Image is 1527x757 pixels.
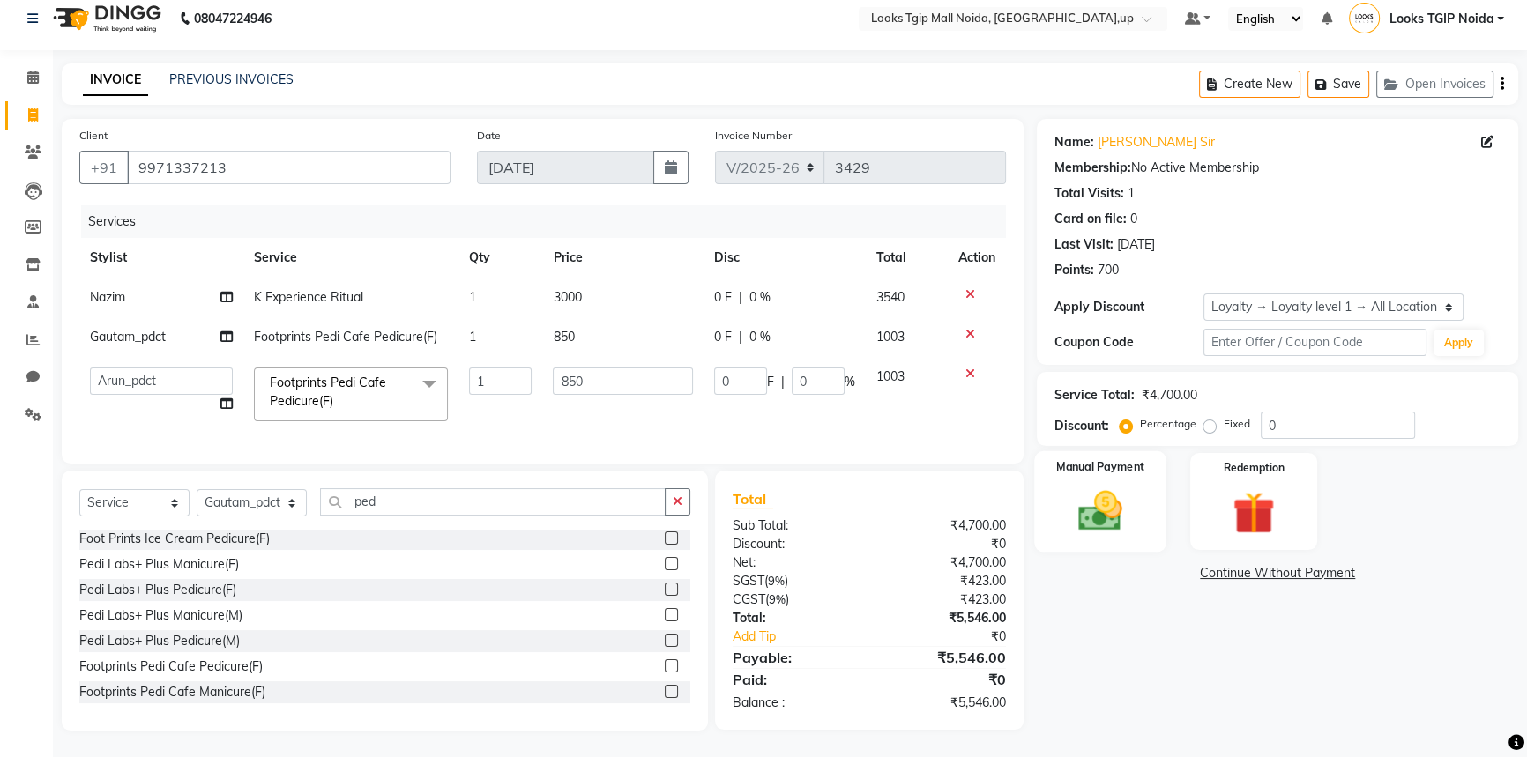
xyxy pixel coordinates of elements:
a: PREVIOUS INVOICES [169,71,294,87]
input: Enter Offer / Coupon Code [1203,329,1426,356]
div: ₹5,546.00 [869,694,1019,712]
div: ₹4,700.00 [869,553,1019,572]
img: Looks TGIP Noida [1349,3,1380,33]
button: +91 [79,151,129,184]
div: Points: [1054,261,1094,279]
input: Search or Scan [320,488,666,516]
th: Total [866,238,949,278]
div: Discount: [719,535,869,553]
span: 0 % [749,328,771,346]
span: F [767,373,774,391]
a: Continue Without Payment [1040,564,1515,583]
label: Client [79,128,108,144]
div: Service Total: [1054,386,1135,404]
span: 0 % [749,288,771,307]
th: Service [243,238,458,278]
span: CGST [733,591,765,607]
div: Coupon Code [1054,333,1203,352]
div: Total: [719,609,869,627]
label: Invoice Number [715,128,792,144]
span: 1003 [876,368,905,384]
div: ₹423.00 [869,572,1019,590]
label: Date [477,128,501,144]
span: 850 [553,329,574,345]
div: ₹0 [869,535,1019,553]
th: Action [948,238,1006,278]
div: Pedi Labs+ Plus Manicure(F) [79,555,239,574]
div: 1 [1128,184,1135,203]
span: 9% [769,592,786,606]
div: Total Visits: [1054,184,1124,203]
div: 700 [1098,261,1119,279]
th: Qty [458,238,542,278]
span: 1 [469,329,476,345]
div: ( ) [719,572,869,590]
span: 0 F [714,328,732,346]
div: Last Visit: [1054,235,1114,254]
div: Pedi Labs+ Plus Pedicure(M) [79,632,240,650]
span: 9% [768,574,785,588]
div: Footprints Pedi Cafe Manicure(F) [79,683,265,701]
div: Balance : [719,694,869,712]
div: Sub Total: [719,516,869,535]
div: ( ) [719,590,869,609]
div: Services [81,205,1019,238]
span: Footprints Pedi Cafe Pedicure(F) [254,329,437,345]
span: | [739,288,742,307]
div: No Active Membership [1054,159,1501,177]
span: 1003 [876,329,905,345]
span: | [781,373,785,391]
a: x [333,393,341,409]
img: _gift.svg [1219,486,1288,539]
span: Footprints Pedi Cafe Pedicure(F) [270,375,386,409]
a: [PERSON_NAME] Sir [1098,133,1215,152]
span: SGST [733,573,764,589]
div: Pedi Labs+ Plus Pedicure(F) [79,581,236,599]
label: Percentage [1140,416,1196,432]
span: 1 [469,289,476,305]
div: Net: [719,553,869,572]
label: Fixed [1224,416,1250,432]
th: Disc [704,238,866,278]
div: ₹4,700.00 [1142,386,1197,404]
div: ₹4,700.00 [869,516,1019,535]
div: ₹0 [869,669,1019,690]
div: Apply Discount [1054,298,1203,316]
button: Apply [1434,330,1484,356]
span: Nazim [90,289,125,305]
button: Create New [1199,71,1300,98]
span: Total [733,490,773,508]
span: K Experience Ritual [254,289,363,305]
div: Foot Prints Ice Cream Pedicure(F) [79,530,270,548]
div: Name: [1054,133,1094,152]
div: Paid: [719,669,869,690]
span: % [845,373,855,391]
div: ₹423.00 [869,590,1019,609]
div: Membership: [1054,159,1131,177]
div: Discount: [1054,417,1109,435]
label: Manual Payment [1056,458,1144,475]
span: | [739,328,742,346]
a: INVOICE [83,64,148,96]
th: Price [542,238,703,278]
div: ₹0 [894,627,1019,646]
a: Add Tip [719,627,895,646]
th: Stylist [79,238,243,278]
label: Redemption [1224,460,1285,476]
div: Payable: [719,647,869,668]
div: ₹5,546.00 [869,609,1019,627]
div: ₹5,546.00 [869,647,1019,668]
span: 0 F [714,288,732,307]
span: Gautam_pdct [90,329,166,345]
div: 0 [1130,210,1137,228]
span: 3000 [553,289,581,305]
input: Search by Name/Mobile/Email/Code [127,151,451,184]
span: 3540 [876,289,905,305]
div: Pedi Labs+ Plus Manicure(M) [79,606,242,625]
img: _cash.svg [1065,486,1136,536]
div: [DATE] [1117,235,1155,254]
div: Footprints Pedi Cafe Pedicure(F) [79,657,263,676]
button: Save [1307,71,1369,98]
span: Looks TGIP Noida [1389,10,1493,28]
div: Card on file: [1054,210,1127,228]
